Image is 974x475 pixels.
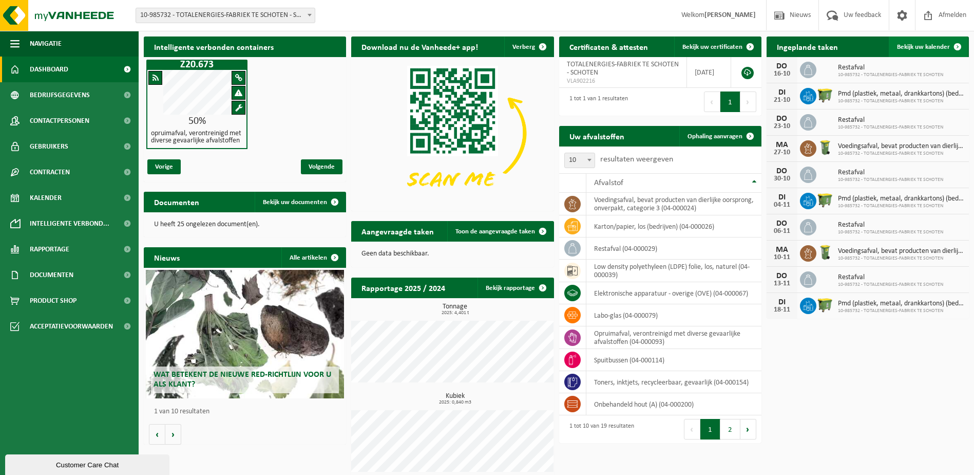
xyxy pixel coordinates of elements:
[772,306,792,314] div: 18-11
[720,92,740,112] button: 1
[356,303,553,316] h3: Tonnage
[559,126,635,146] h2: Uw afvalstoffen
[684,419,700,440] button: Previous
[772,272,792,280] div: DO
[455,228,535,235] span: Toon de aangevraagde taken
[772,193,792,202] div: DI
[564,90,628,113] div: 1 tot 1 van 1 resultaten
[816,244,834,261] img: WB-0140-HPE-GN-50
[816,191,834,209] img: WB-1100-HPE-GN-50
[772,228,792,235] div: 06-11
[772,88,792,97] div: DI
[263,199,327,206] span: Bekijk uw documenten
[838,308,964,314] span: 10-985732 - TOTALENERGIES-FABRIEK TE SCHOTEN
[816,139,834,156] img: WB-0140-HPE-GN-50
[136,8,315,23] span: 10-985732 - TOTALENERGIES-FABRIEK TE SCHOTEN - SCHOTEN
[687,57,731,88] td: [DATE]
[301,159,342,174] span: Volgende
[772,175,792,182] div: 30-10
[586,371,761,393] td: toners, inktjets, recycleerbaar, gevaarlijk (04-000154)
[838,151,964,157] span: 10-985732 - TOTALENERGIES-FABRIEK TE SCHOTEN
[255,192,345,212] a: Bekijk uw documenten
[165,424,181,445] button: Volgende
[149,424,165,445] button: Vorige
[772,246,792,254] div: MA
[772,123,792,130] div: 23-10
[586,326,761,349] td: opruimafval, verontreinigd met diverse gevaarlijke afvalstoffen (04-000093)
[559,36,658,57] h2: Certificaten & attesten
[740,92,756,112] button: Next
[30,108,89,134] span: Contactpersonen
[154,221,336,228] p: U heeft 25 ongelezen document(en).
[512,44,535,50] span: Verberg
[146,270,344,398] a: Wat betekent de nieuwe RED-richtlijn voor u als klant?
[772,97,792,104] div: 21-10
[838,90,964,98] span: Pmd (plastiek, metaal, drankkartons) (bedrijven)
[30,262,73,288] span: Documenten
[586,282,761,304] td: elektronische apparatuur - overige (OVE) (04-000067)
[586,238,761,260] td: restafval (04-000029)
[564,418,634,441] div: 1 tot 10 van 19 resultaten
[567,77,679,85] span: VLA902216
[740,419,756,440] button: Next
[772,62,792,70] div: DO
[838,255,964,262] span: 10-985732 - TOTALENERGIES-FABRIEK TE SCHOTEN
[838,273,943,282] span: Restafval
[586,193,761,215] td: voedingsafval, bevat producten van dierlijke oorsprong, onverpakt, categorie 3 (04-000024)
[154,408,341,415] p: 1 van 10 resultaten
[897,44,950,50] span: Bekijk uw kalender
[838,116,943,124] span: Restafval
[838,195,964,203] span: Pmd (plastiek, metaal, drankkartons) (bedrijven)
[674,36,760,57] a: Bekijk uw certificaten
[30,31,62,57] span: Navigatie
[30,288,77,314] span: Product Shop
[147,116,246,126] div: 50%
[504,36,553,57] button: Verberg
[772,298,792,306] div: DI
[772,202,792,209] div: 04-11
[682,44,742,50] span: Bekijk uw certificaten
[600,155,673,163] label: resultaten weergeven
[351,278,455,298] h2: Rapportage 2025 / 2024
[687,133,742,140] span: Ophaling aanvragen
[838,177,943,183] span: 10-985732 - TOTALENERGIES-FABRIEK TE SCHOTEN
[816,86,834,104] img: WB-1100-HPE-GN-50
[361,250,543,258] p: Geen data beschikbaar.
[586,304,761,326] td: labo-glas (04-000079)
[356,310,553,316] span: 2025: 4,401 t
[30,159,70,185] span: Contracten
[351,36,488,57] h2: Download nu de Vanheede+ app!
[838,203,964,209] span: 10-985732 - TOTALENERGIES-FABRIEK TE SCHOTEN
[30,134,68,159] span: Gebruikers
[356,393,553,405] h3: Kubiek
[30,236,69,262] span: Rapportage
[838,247,964,255] span: Voedingsafval, bevat producten van dierlijke oorsprong, onverpakt, categorie 3
[704,11,756,19] strong: [PERSON_NAME]
[772,220,792,228] div: DO
[838,64,943,72] span: Restafval
[767,36,848,57] h2: Ingeplande taken
[772,149,792,156] div: 27-10
[679,126,760,147] a: Ophaling aanvragen
[838,72,943,78] span: 10-985732 - TOTALENERGIES-FABRIEK TE SCHOTEN
[772,141,792,149] div: MA
[838,169,943,177] span: Restafval
[772,70,792,78] div: 16-10
[720,419,740,440] button: 2
[147,159,181,174] span: Vorige
[772,280,792,287] div: 13-11
[478,278,553,298] a: Bekijk rapportage
[816,296,834,314] img: WB-1100-HPE-GN-50
[565,153,595,168] span: 10
[586,260,761,282] td: low density polyethyleen (LDPE) folie, los, naturel (04-000039)
[564,153,595,168] span: 10
[154,371,331,389] span: Wat betekent de nieuwe RED-richtlijn voor u als klant?
[586,393,761,415] td: onbehandeld hout (A) (04-000200)
[30,57,68,82] span: Dashboard
[30,211,109,236] span: Intelligente verbond...
[594,179,623,187] span: Afvalstof
[838,282,943,288] span: 10-985732 - TOTALENERGIES-FABRIEK TE SCHOTEN
[351,57,553,209] img: Download de VHEPlus App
